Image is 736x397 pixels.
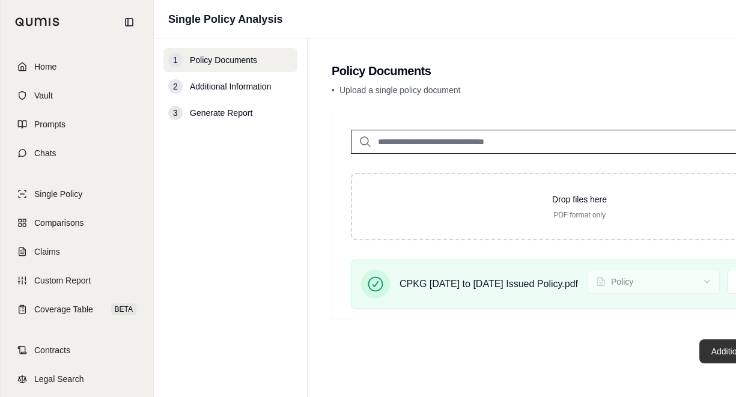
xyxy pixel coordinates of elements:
a: Contracts [8,337,146,363]
span: Policy Documents [190,54,257,66]
span: Chats [34,147,56,159]
a: Comparisons [8,210,146,236]
a: Single Policy [8,181,146,207]
span: CPKG [DATE] to [DATE] Issued Policy.pdf [400,277,578,291]
a: Vault [8,82,146,109]
a: Legal Search [8,366,146,392]
span: Legal Search [34,373,84,385]
span: Claims [34,246,60,258]
a: Coverage TableBETA [8,296,146,323]
span: Single Policy [34,188,82,200]
span: BETA [111,303,136,315]
button: Collapse sidebar [120,13,139,32]
a: Chats [8,140,146,166]
a: Prompts [8,111,146,138]
span: Upload a single policy document [339,85,461,95]
h1: Single Policy Analysis [168,11,282,28]
div: 1 [168,53,183,67]
span: Contracts [34,344,70,356]
img: Qumis Logo [15,17,60,26]
span: Home [34,61,56,73]
span: Additional Information [190,80,271,92]
div: 3 [168,106,183,120]
span: Vault [34,89,53,102]
span: Custom Report [34,274,91,286]
span: Coverage Table [34,303,93,315]
span: Prompts [34,118,65,130]
span: • [332,85,335,95]
div: 2 [168,79,183,94]
a: Claims [8,238,146,265]
a: Custom Report [8,267,146,294]
span: Generate Report [190,107,252,119]
a: Home [8,53,146,80]
span: Comparisons [34,217,84,229]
